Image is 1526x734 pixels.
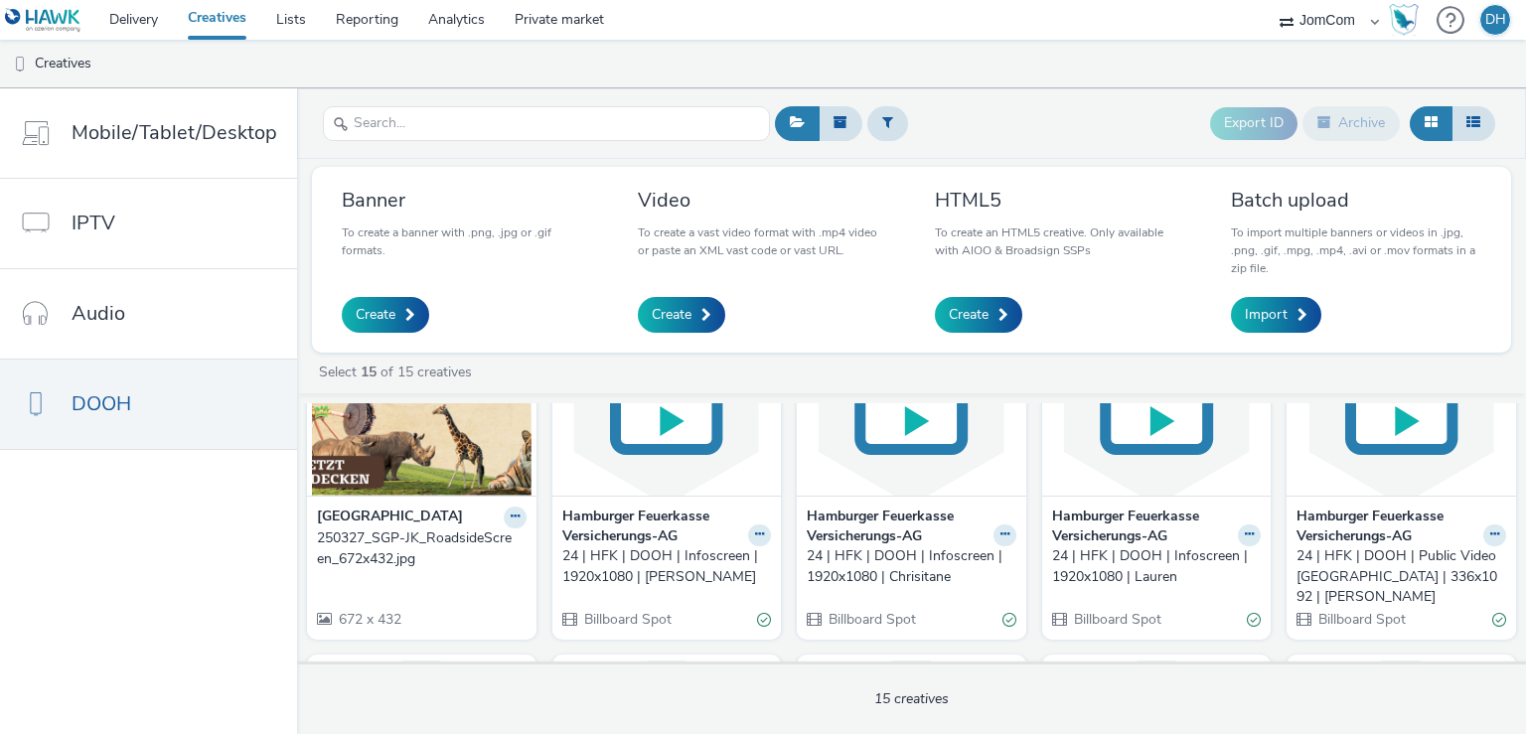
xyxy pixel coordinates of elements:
[582,610,672,629] span: Billboard Spot
[317,363,480,381] a: Select of 15 creatives
[1231,187,1481,214] h3: Batch upload
[1052,546,1254,587] div: 24 | HFK | DOOH | Infoscreen | 1920x1080 | Lauren
[638,297,725,333] a: Create
[757,609,771,630] div: Valid
[807,546,1008,587] div: 24 | HFK | DOOH | Infoscreen | 1920x1080 | Chrisitane
[361,363,377,381] strong: 15
[342,187,592,214] h3: Banner
[827,610,916,629] span: Billboard Spot
[638,223,888,259] p: To create a vast video format with .mp4 video or paste an XML vast code or vast URL.
[72,299,125,328] span: Audio
[1451,106,1495,140] button: Table
[1002,609,1016,630] div: Valid
[1052,507,1234,547] strong: Hamburger Feuerkasse Versicherungs-AG
[638,187,888,214] h3: Video
[1297,507,1478,547] strong: Hamburger Feuerkasse Versicherungs-AG
[949,305,989,325] span: Create
[323,106,770,141] input: Search...
[342,297,429,333] a: Create
[317,528,527,569] a: 250327_SGP-JK_RoadsideScreen_672x432.jpg
[1316,610,1406,629] span: Billboard Spot
[807,546,1016,587] a: 24 | HFK | DOOH | Infoscreen | 1920x1080 | Chrisitane
[1389,4,1419,36] img: Hawk Academy
[935,297,1022,333] a: Create
[1231,223,1481,277] p: To import multiple banners or videos in .jpg, .png, .gif, .mpg, .mp4, .avi or .mov formats in a z...
[1410,106,1452,140] button: Grid
[72,209,115,237] span: IPTV
[874,689,949,708] span: 15 creatives
[1297,546,1506,607] a: 24 | HFK | DOOH | Public Video [GEOGRAPHIC_DATA] | 336x1092 | [PERSON_NAME]
[356,305,395,325] span: Create
[5,8,81,33] img: undefined Logo
[562,507,744,547] strong: Hamburger Feuerkasse Versicherungs-AG
[1231,297,1321,333] a: Import
[1492,609,1506,630] div: Valid
[317,507,463,529] strong: [GEOGRAPHIC_DATA]
[72,118,277,147] span: Mobile/Tablet/Desktop
[1297,546,1498,607] div: 24 | HFK | DOOH | Public Video [GEOGRAPHIC_DATA] | 336x1092 | [PERSON_NAME]
[1485,5,1506,35] div: DH
[1072,610,1161,629] span: Billboard Spot
[935,223,1185,259] p: To create an HTML5 creative. Only available with AIOO & Broadsign SSPs
[1302,106,1400,140] button: Archive
[342,223,592,259] p: To create a banner with .png, .jpg or .gif formats.
[1247,609,1261,630] div: Valid
[1052,546,1262,587] a: 24 | HFK | DOOH | Infoscreen | 1920x1080 | Lauren
[1245,305,1288,325] span: Import
[337,610,401,629] span: 672 x 432
[1210,107,1297,139] button: Export ID
[562,546,772,587] a: 24 | HFK | DOOH | Infoscreen | 1920x1080 | [PERSON_NAME]
[10,55,30,74] img: dooh
[652,305,691,325] span: Create
[807,507,989,547] strong: Hamburger Feuerkasse Versicherungs-AG
[317,528,519,569] div: 250327_SGP-JK_RoadsideScreen_672x432.jpg
[1389,4,1427,36] a: Hawk Academy
[72,389,131,418] span: DOOH
[562,546,764,587] div: 24 | HFK | DOOH | Infoscreen | 1920x1080 | [PERSON_NAME]
[935,187,1185,214] h3: HTML5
